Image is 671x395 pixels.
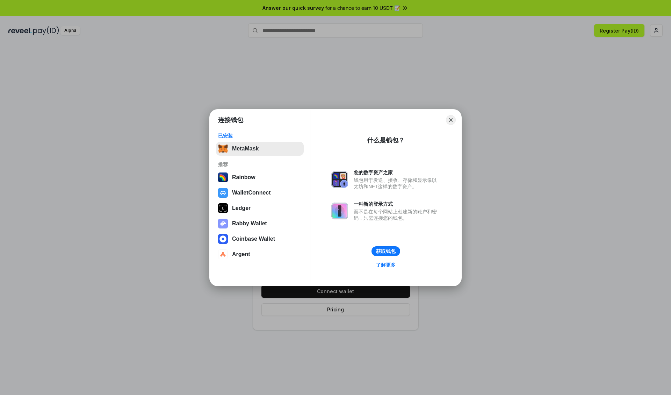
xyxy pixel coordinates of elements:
[216,170,304,184] button: Rainbow
[354,169,440,176] div: 您的数字资产之家
[367,136,405,144] div: 什么是钱包？
[216,232,304,246] button: Coinbase Wallet
[232,220,267,227] div: Rabby Wallet
[232,146,259,152] div: MetaMask
[218,116,243,124] h1: 连接钱包
[218,219,228,228] img: svg+xml,%3Csvg%20xmlns%3D%22http%3A%2F%2Fwww.w3.org%2F2000%2Fsvg%22%20fill%3D%22none%22%20viewBox...
[216,142,304,156] button: MetaMask
[216,217,304,231] button: Rabby Wallet
[216,201,304,215] button: Ledger
[371,246,400,256] button: 获取钱包
[331,171,348,188] img: svg+xml,%3Csvg%20xmlns%3D%22http%3A%2F%2Fwww.w3.org%2F2000%2Fsvg%22%20fill%3D%22none%22%20viewBox...
[354,177,440,190] div: 钱包用于发送、接收、存储和显示像以太坊和NFT这样的数字资产。
[232,190,271,196] div: WalletConnect
[376,262,396,268] div: 了解更多
[216,186,304,200] button: WalletConnect
[216,247,304,261] button: Argent
[218,161,302,168] div: 推荐
[218,133,302,139] div: 已安装
[354,201,440,207] div: 一种新的登录方式
[218,203,228,213] img: svg+xml,%3Csvg%20xmlns%3D%22http%3A%2F%2Fwww.w3.org%2F2000%2Fsvg%22%20width%3D%2228%22%20height%3...
[232,251,250,258] div: Argent
[218,144,228,154] img: svg+xml,%3Csvg%20fill%3D%22none%22%20height%3D%2233%22%20viewBox%3D%220%200%2035%2033%22%20width%...
[218,188,228,198] img: svg+xml,%3Csvg%20width%3D%2228%22%20height%3D%2228%22%20viewBox%3D%220%200%2028%2028%22%20fill%3D...
[218,172,228,182] img: svg+xml,%3Csvg%20width%3D%22120%22%20height%3D%22120%22%20viewBox%3D%220%200%20120%20120%22%20fil...
[218,234,228,244] img: svg+xml,%3Csvg%20width%3D%2228%22%20height%3D%2228%22%20viewBox%3D%220%200%2028%2028%22%20fill%3D...
[232,174,255,181] div: Rainbow
[376,248,396,254] div: 获取钱包
[232,205,251,211] div: Ledger
[354,209,440,221] div: 而不是在每个网站上创建新的账户和密码，只需连接您的钱包。
[331,203,348,219] img: svg+xml,%3Csvg%20xmlns%3D%22http%3A%2F%2Fwww.w3.org%2F2000%2Fsvg%22%20fill%3D%22none%22%20viewBox...
[218,249,228,259] img: svg+xml,%3Csvg%20width%3D%2228%22%20height%3D%2228%22%20viewBox%3D%220%200%2028%2028%22%20fill%3D...
[372,260,400,269] a: 了解更多
[446,115,456,125] button: Close
[232,236,275,242] div: Coinbase Wallet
